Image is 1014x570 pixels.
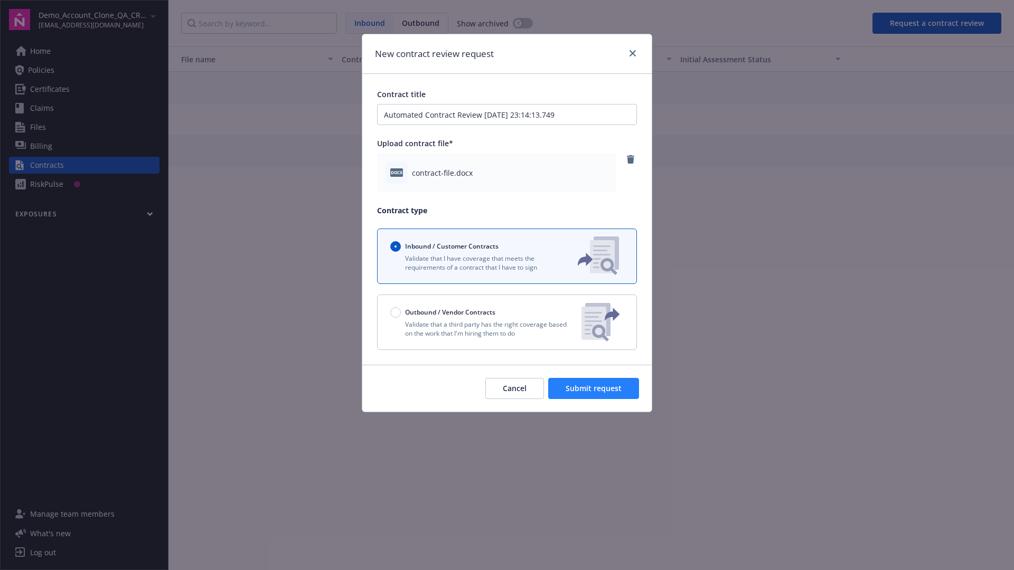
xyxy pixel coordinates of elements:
[377,89,426,99] span: Contract title
[377,294,637,350] button: Outbound / Vendor ContractsValidate that a third party has the right coverage based on the work t...
[412,167,473,178] span: contract-file.docx
[390,241,401,252] input: Inbound / Customer Contracts
[548,378,639,399] button: Submit request
[503,383,527,393] span: Cancel
[375,47,494,61] h1: New contract review request
[390,168,403,176] span: docx
[405,242,499,251] span: Inbound / Customer Contracts
[390,320,573,338] p: Validate that a third party has the right coverage based on the work that I'm hiring them to do
[390,307,401,318] input: Outbound / Vendor Contracts
[377,138,453,148] span: Upload contract file*
[390,254,560,272] p: Validate that I have coverage that meets the requirements of a contract that I have to sign
[485,378,544,399] button: Cancel
[377,205,637,216] p: Contract type
[377,104,637,125] input: Enter a title for this contract
[405,308,495,317] span: Outbound / Vendor Contracts
[566,383,622,393] span: Submit request
[626,47,639,60] a: close
[624,153,637,166] a: remove
[377,229,637,284] button: Inbound / Customer ContractsValidate that I have coverage that meets the requirements of a contra...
